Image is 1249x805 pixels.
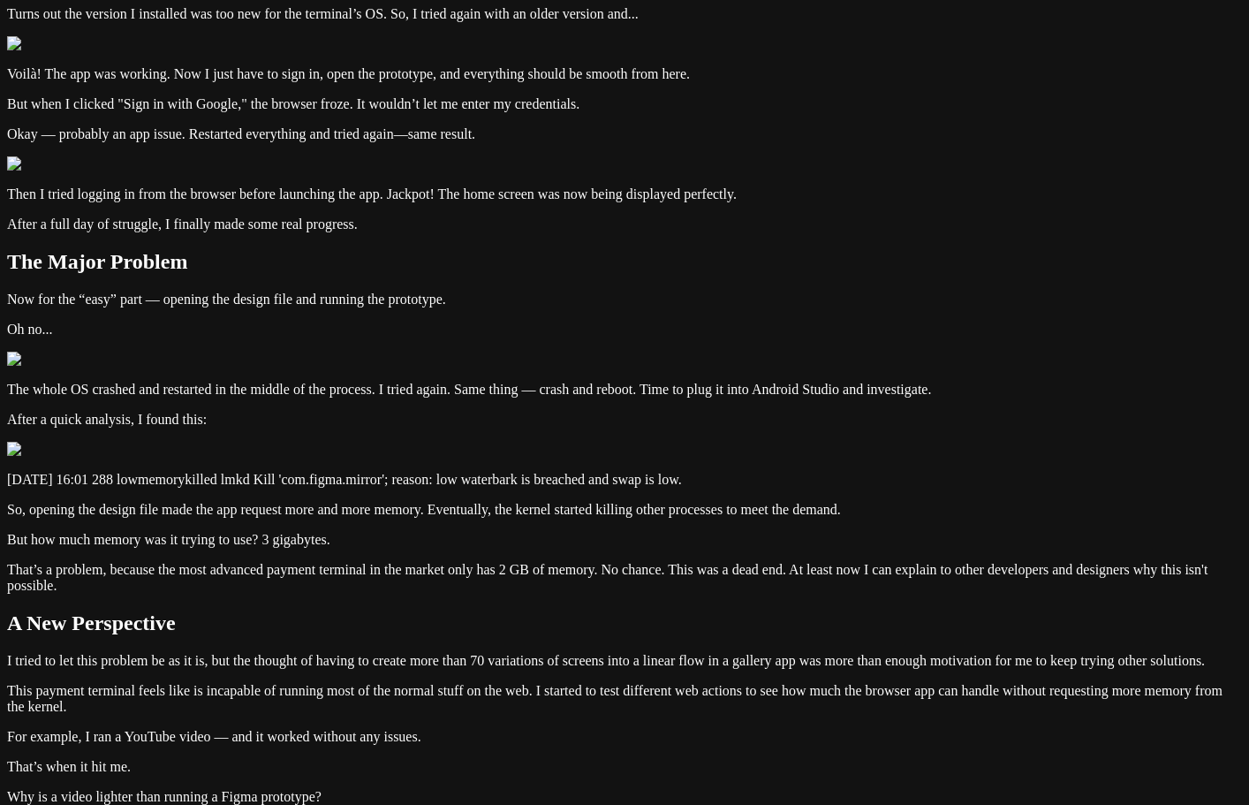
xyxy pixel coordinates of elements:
[7,611,1242,635] h2: A New Perspective
[7,683,1242,715] p: This payment terminal feels like is incapable of running most of the normal stuff on the web. I s...
[7,186,1242,202] p: Then I tried logging in from the browser before launching the app. Jackpot! The home screen was n...
[7,322,1242,338] p: Oh no...
[7,36,57,52] img: Image
[7,382,1242,398] p: The whole OS crashed and restarted in the middle of the process. I tried again. Same thing — cras...
[7,562,1242,594] p: That’s a problem, because the most advanced payment terminal in the market only has 2 GB of memor...
[7,532,1242,548] p: But how much memory was it trying to use? 3 gigabytes.
[7,442,57,458] img: Image
[7,126,1242,142] p: Okay — probably an app issue. Restarted everything and tried again—same result.
[7,66,1242,82] p: Voilà! The app was working. Now I just have to sign in, open the prototype, and everything should...
[7,759,1242,775] p: That’s when it hit me.
[7,292,1242,308] p: Now for the “easy” part — opening the design file and running the prototype.
[7,412,1242,428] p: After a quick analysis, I found this:
[7,352,57,368] img: Image
[7,472,1242,488] p: [DATE] 16:01 288 lowmemorykilled lmkd Kill 'com.figma.mirror'; reason: low waterbark is breached ...
[7,729,1242,745] p: For example, I ran a YouTube video — and it worked without any issues.
[7,96,1242,112] p: But when I clicked "Sign in with Google," the browser froze. It wouldn’t let me enter my credenti...
[7,653,1242,669] p: I tried to let this problem be as it is, but the thought of having to create more than 70 variati...
[7,6,1242,22] p: Turns out the version I installed was too new for the terminal’s OS. So, I tried again with an ol...
[7,502,1242,518] p: So, opening the design file made the app request more and more memory. Eventually, the kernel sta...
[7,250,1242,274] h2: The Major Problem
[7,216,1242,232] p: After a full day of struggle, I finally made some real progress.
[7,156,57,172] img: Image
[7,789,1242,805] p: Why is a video lighter than running a Figma prototype?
